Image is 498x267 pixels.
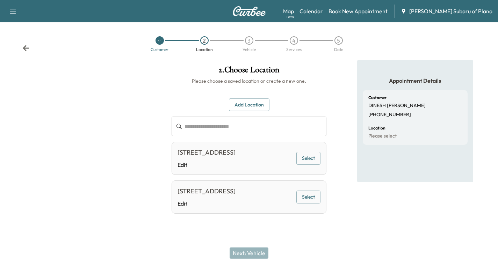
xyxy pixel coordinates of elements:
div: 4 [290,36,298,45]
div: 2 [200,36,209,45]
button: Select [296,152,320,165]
button: Add Location [229,98,269,111]
div: 3 [245,36,253,45]
div: [STREET_ADDRESS] [178,148,236,157]
img: Curbee Logo [232,6,266,16]
div: Location [196,47,213,52]
button: Select [296,191,320,203]
h6: Customer [368,96,387,100]
a: Calendar [299,7,323,15]
p: DINESH [PERSON_NAME] [368,103,426,109]
div: Back [22,45,29,52]
h1: 2 . Choose Location [172,66,326,77]
h6: Please choose a saved location or create a new one. [172,77,326,84]
div: Date [334,47,343,52]
p: [PHONE_NUMBER] [368,112,411,118]
a: MapBeta [283,7,294,15]
div: [STREET_ADDRESS] [178,186,236,196]
p: Please select [368,133,397,139]
div: 5 [334,36,343,45]
div: Beta [287,14,294,20]
div: Services [286,47,302,52]
div: Vehicle [243,47,256,52]
a: Edit [178,199,236,208]
a: Book New Appointment [329,7,388,15]
span: [PERSON_NAME] Subaru of Plano [409,7,492,15]
h6: Location [368,126,385,130]
a: Edit [178,161,236,169]
h5: Appointment Details [363,77,468,84]
div: Customer [151,47,168,52]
